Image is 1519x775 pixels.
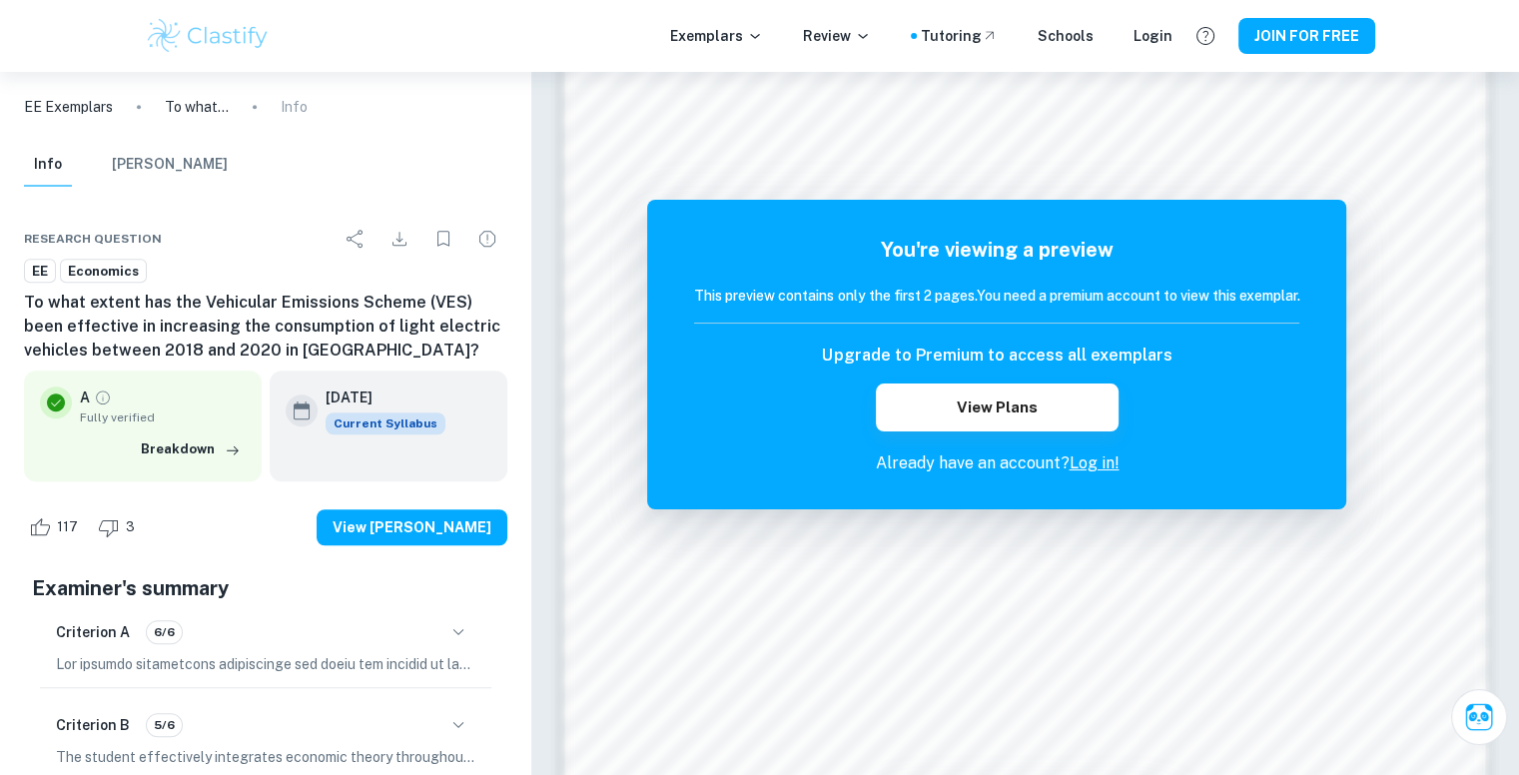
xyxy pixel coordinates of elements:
[822,344,1171,368] h6: Upgrade to Premium to access all exemplars
[694,285,1299,307] h6: This preview contains only the first 2 pages. You need a premium account to view this exemplar.
[336,219,376,259] div: Share
[326,412,445,434] div: This exemplar is based on the current syllabus. Feel free to refer to it for inspiration/ideas wh...
[147,623,182,641] span: 6/6
[60,259,147,284] a: Economics
[423,219,463,259] div: Bookmark
[32,573,499,603] h5: Examiner's summary
[56,746,475,768] p: The student effectively integrates economic theory throughout the analysis, demonstrating a sound...
[93,511,146,543] div: Dislike
[136,434,246,464] button: Breakdown
[46,517,89,537] span: 117
[921,25,998,47] a: Tutoring
[876,384,1118,431] button: View Plans
[94,388,112,406] a: Grade fully verified
[61,262,146,282] span: Economics
[56,653,475,675] p: Lor ipsumdo sitametcons adipiscinge sed doeiu tem incidid ut lab etdol ma ali enimadmin, veniamqu...
[694,235,1299,265] h5: You're viewing a preview
[147,716,182,734] span: 5/6
[80,408,246,426] span: Fully verified
[24,230,162,248] span: Research question
[803,25,871,47] p: Review
[115,517,146,537] span: 3
[1451,689,1507,745] button: Ask Clai
[56,714,130,736] h6: Criterion B
[670,25,763,47] p: Exemplars
[1238,18,1375,54] button: JOIN FOR FREE
[24,511,89,543] div: Like
[112,143,228,187] button: [PERSON_NAME]
[281,96,308,118] p: Info
[24,143,72,187] button: Info
[1069,453,1119,472] a: Log in!
[694,451,1299,475] p: Already have an account?
[1134,25,1172,47] a: Login
[326,387,429,408] h6: [DATE]
[1188,19,1222,53] button: Help and Feedback
[25,262,55,282] span: EE
[24,96,113,118] a: EE Exemplars
[317,509,507,545] button: View [PERSON_NAME]
[1038,25,1094,47] a: Schools
[80,387,90,408] p: A
[165,96,229,118] p: To what extent has the Vehicular Emissions Scheme (VES) been effective in increasing the consumpt...
[326,412,445,434] span: Current Syllabus
[56,621,130,643] h6: Criterion A
[467,219,507,259] div: Report issue
[24,259,56,284] a: EE
[145,16,272,56] img: Clastify logo
[380,219,419,259] div: Download
[24,291,507,363] h6: To what extent has the Vehicular Emissions Scheme (VES) been effective in increasing the consumpt...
